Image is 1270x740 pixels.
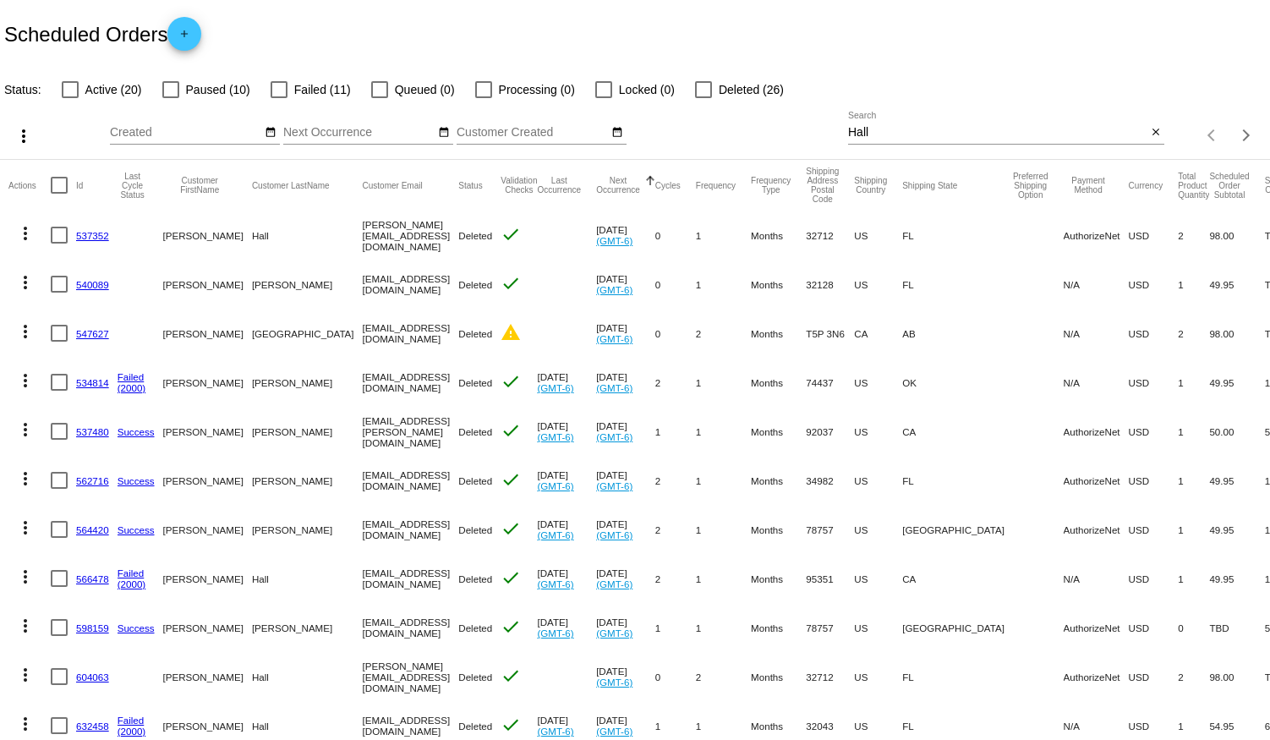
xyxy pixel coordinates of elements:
a: 598159 [76,622,109,633]
mat-icon: check [501,666,521,686]
mat-cell: [DATE] [596,456,655,505]
mat-cell: FL [902,456,1013,505]
mat-cell: TBD [1209,603,1264,652]
mat-cell: Months [751,554,806,603]
a: 547627 [76,328,109,339]
mat-header-cell: Actions [8,160,51,211]
button: Change sorting for PreferredShippingOption [1013,172,1048,200]
mat-cell: 1 [696,260,751,309]
a: (GMT-6) [596,284,632,295]
mat-cell: [PERSON_NAME] [163,407,252,456]
button: Change sorting for Subtotal [1209,172,1249,200]
mat-cell: 2 [655,505,696,554]
mat-cell: Hall [252,554,363,603]
mat-cell: T5P 3N6 [806,309,854,358]
mat-cell: [DATE] [596,309,655,358]
a: (GMT-6) [596,726,632,737]
mat-cell: 2 [1178,309,1209,358]
a: 537352 [76,230,109,241]
mat-cell: 50.00 [1209,407,1264,456]
mat-cell: FL [902,652,1013,701]
mat-cell: [DATE] [596,505,655,554]
mat-cell: 2 [655,554,696,603]
mat-icon: date_range [611,126,623,140]
mat-cell: 2 [1178,211,1209,260]
span: Deleted [458,721,492,732]
mat-cell: 0 [655,652,696,701]
mat-icon: more_vert [15,518,36,538]
mat-cell: 2 [696,309,751,358]
a: Failed [118,371,145,382]
mat-icon: check [501,617,521,637]
mat-cell: [PERSON_NAME] [163,554,252,603]
mat-icon: more_vert [15,469,36,489]
button: Change sorting for FrequencyType [751,176,791,195]
a: (GMT-6) [596,628,632,639]
mat-cell: 49.95 [1209,358,1264,407]
mat-cell: [EMAIL_ADDRESS][DOMAIN_NAME] [363,554,459,603]
a: (GMT-6) [596,578,632,589]
a: (GMT-6) [596,480,632,491]
mat-cell: CA [902,407,1013,456]
mat-cell: AuthorizeNet [1064,456,1129,505]
mat-cell: 1 [1178,554,1209,603]
a: Success [118,475,155,486]
mat-cell: USD [1129,603,1179,652]
mat-cell: 32712 [806,652,854,701]
mat-cell: Months [751,260,806,309]
mat-cell: [PERSON_NAME] [252,407,363,456]
span: Deleted [458,475,492,486]
mat-cell: US [854,505,902,554]
button: Change sorting for PaymentMethod.Type [1064,176,1114,195]
button: Change sorting for ShippingPostcode [806,167,839,204]
mat-cell: 34982 [806,456,854,505]
mat-cell: [PERSON_NAME] [163,260,252,309]
a: (GMT-6) [537,480,573,491]
mat-cell: [EMAIL_ADDRESS][DOMAIN_NAME] [363,456,459,505]
span: Processing (0) [499,79,575,100]
a: Success [118,524,155,535]
mat-cell: 1 [696,407,751,456]
mat-cell: [PERSON_NAME] [163,211,252,260]
span: Status: [4,83,41,96]
h2: Scheduled Orders [4,17,201,51]
a: (GMT-6) [596,333,632,344]
span: Deleted [458,426,492,437]
mat-cell: USD [1129,456,1179,505]
mat-cell: 0 [655,260,696,309]
mat-cell: US [854,456,902,505]
mat-cell: 1 [696,505,751,554]
mat-cell: 1 [1178,358,1209,407]
button: Change sorting for CustomerFirstName [163,176,237,195]
mat-cell: USD [1129,260,1179,309]
mat-cell: US [854,554,902,603]
mat-cell: CA [854,309,902,358]
mat-icon: more_vert [15,616,36,636]
mat-cell: AuthorizeNet [1064,211,1129,260]
a: (GMT-6) [537,431,573,442]
span: Deleted [458,279,492,290]
mat-icon: more_vert [15,272,36,293]
mat-cell: Hall [252,211,363,260]
a: (GMT-6) [537,726,573,737]
mat-header-cell: Total Product Quantity [1178,160,1209,211]
span: Paused (10) [186,79,250,100]
mat-cell: [PERSON_NAME] [163,603,252,652]
mat-cell: 98.00 [1209,309,1264,358]
mat-cell: [GEOGRAPHIC_DATA] [902,603,1013,652]
mat-cell: 2 [1178,652,1209,701]
mat-cell: [DATE] [537,456,596,505]
a: (GMT-6) [537,529,573,540]
a: Success [118,622,155,633]
button: Change sorting for LastOccurrenceUtc [537,176,581,195]
button: Change sorting for CurrencyIso [1129,180,1163,190]
mat-cell: Months [751,603,806,652]
mat-icon: check [501,469,521,490]
button: Clear [1147,124,1164,142]
button: Change sorting for ShippingCountry [854,176,887,195]
mat-icon: check [501,518,521,539]
mat-cell: 92037 [806,407,854,456]
mat-icon: more_vert [15,714,36,734]
button: Previous page [1196,118,1229,152]
button: Change sorting for NextOccurrenceUtc [596,176,640,195]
